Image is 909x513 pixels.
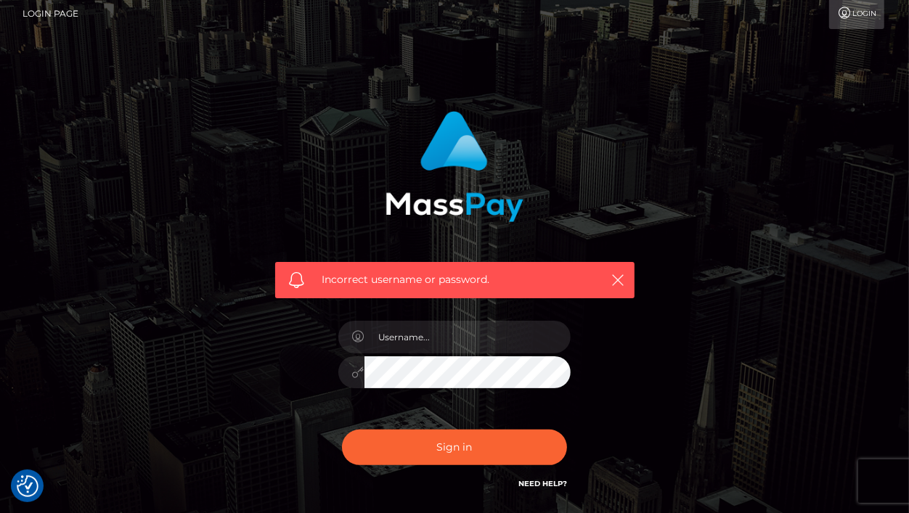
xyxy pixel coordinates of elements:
button: Consent Preferences [17,475,38,497]
img: MassPay Login [386,111,523,222]
span: Incorrect username or password. [322,272,587,287]
img: Revisit consent button [17,475,38,497]
input: Username... [364,321,571,353]
button: Sign in [342,430,567,465]
a: Need Help? [518,479,567,488]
